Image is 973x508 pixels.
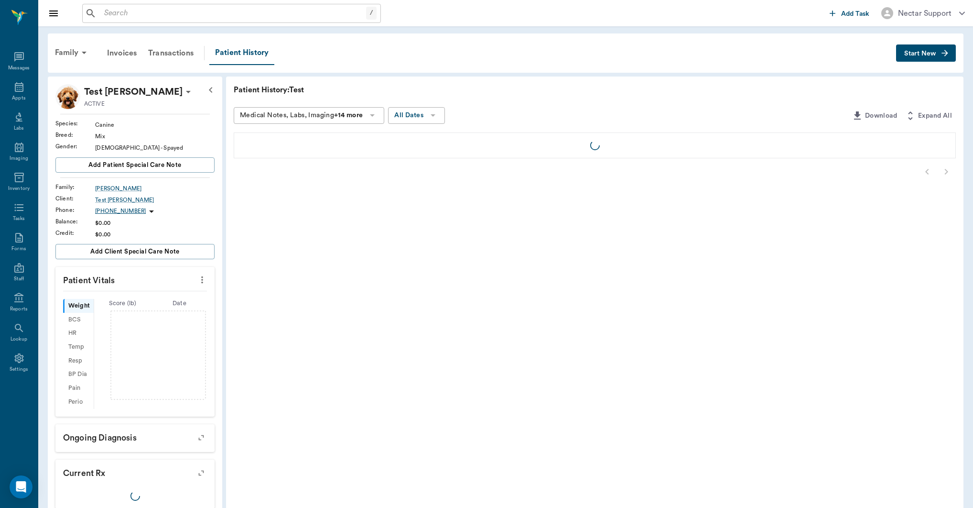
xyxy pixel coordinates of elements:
[55,119,95,128] div: Species :
[84,84,183,99] p: Test [PERSON_NAME]
[10,155,28,162] div: Imaging
[63,327,94,341] div: HR
[11,336,27,343] div: Lookup
[84,99,105,108] p: ACTIVE
[63,354,94,368] div: Resp
[84,84,183,99] div: Test Lee
[388,107,445,124] button: All Dates
[11,245,26,253] div: Forms
[101,42,142,65] a: Invoices
[896,44,956,62] button: Start New
[55,183,95,191] div: Family :
[366,7,377,20] div: /
[100,7,366,20] input: Search
[55,194,95,203] div: Client :
[55,206,95,214] div: Phone :
[95,132,215,141] div: Mix
[10,366,29,373] div: Settings
[95,184,215,193] a: [PERSON_NAME]
[826,4,874,22] button: Add Task
[10,306,28,313] div: Reports
[55,424,215,448] p: Ongoing diagnosis
[95,219,215,227] div: $0.00
[95,144,215,152] div: [DEMOGRAPHIC_DATA] - Spayed
[240,110,363,121] div: Medical Notes, Labs, Imaging
[334,112,363,119] b: +14 more
[874,4,973,22] button: Nectar Support
[8,185,30,192] div: Inventory
[95,207,146,215] p: [PHONE_NUMBER]
[63,313,94,327] div: BCS
[95,230,215,239] div: $0.00
[55,142,95,151] div: Gender :
[55,84,80,109] img: Profile Image
[63,395,94,409] div: Perio
[55,229,95,237] div: Credit :
[55,157,215,173] button: Add patient Special Care Note
[44,4,63,23] button: Close drawer
[63,340,94,354] div: Temp
[14,125,24,132] div: Labs
[95,121,215,129] div: Canine
[55,267,215,291] p: Patient Vitals
[918,110,952,122] span: Expand All
[8,65,30,72] div: Messages
[209,41,274,65] a: Patient History
[55,460,215,484] p: Current Rx
[195,272,210,288] button: more
[55,217,95,226] div: Balance :
[898,8,951,19] div: Nectar Support
[49,41,96,64] div: Family
[12,95,25,102] div: Appts
[95,196,215,204] a: Test [PERSON_NAME]
[234,84,520,96] p: Patient History: Test
[55,244,215,259] button: Add client Special Care Note
[88,160,181,170] span: Add patient Special Care Note
[90,246,180,257] span: Add client Special Care Note
[14,276,24,283] div: Staff
[63,381,94,395] div: Pain
[901,107,956,125] button: Expand All
[142,42,199,65] a: Transactions
[63,368,94,382] div: BP Dia
[55,131,95,139] div: Breed :
[10,475,32,498] div: Open Intercom Messenger
[94,299,151,308] div: Score ( lb )
[13,215,25,222] div: Tasks
[151,299,208,308] div: Date
[848,107,901,125] button: Download
[63,299,94,313] div: Weight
